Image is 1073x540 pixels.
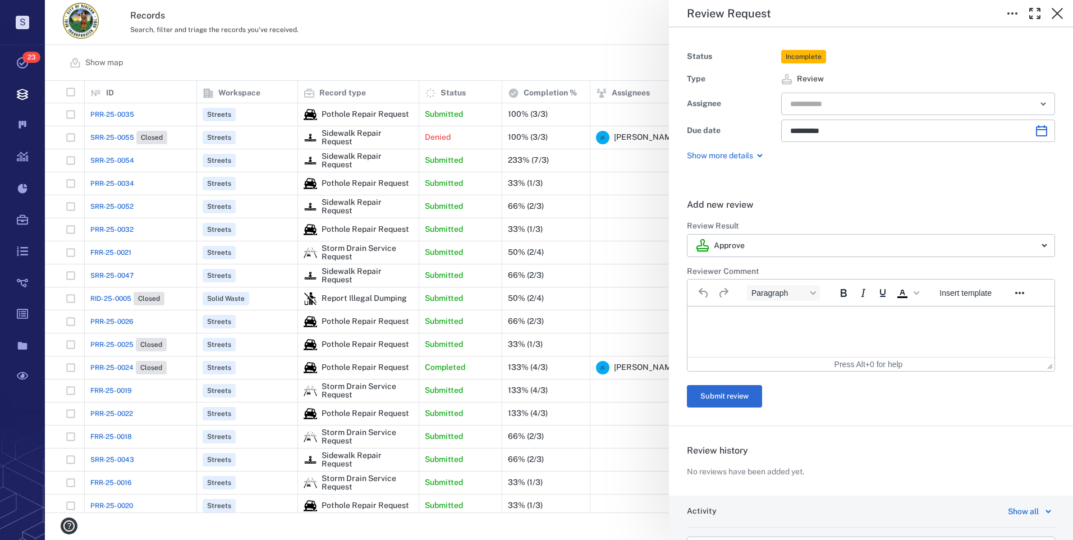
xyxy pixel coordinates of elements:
[893,285,921,301] div: Text color Black
[873,285,892,301] button: Underline
[687,96,777,112] div: Assignee
[1008,505,1039,518] div: Show all
[9,9,358,19] body: Rich Text Area. Press ALT-0 for help.
[687,221,1055,232] h6: Review Result
[687,466,804,478] p: No reviews have been added yet.
[1035,96,1051,112] button: Open
[1010,285,1029,301] button: Reveal or hide additional toolbar items
[747,285,820,301] button: Block Paragraph
[687,266,1055,277] h6: Reviewer Comment
[687,306,1054,357] iframe: Rich Text Area
[1001,2,1024,25] button: Toggle to Edit Boxes
[854,285,873,301] button: Italic
[810,360,928,369] div: Press Alt+0 for help
[687,49,777,65] div: Status
[687,198,1055,212] h6: Add new review
[687,123,777,139] div: Due date
[25,8,48,18] span: Help
[687,385,762,408] button: Submit review
[797,74,824,85] span: Review
[687,444,1055,457] h6: Review history
[783,52,824,62] span: Incomplete
[1046,2,1069,25] button: Close
[1024,2,1046,25] button: Toggle Fullscreen
[935,285,996,301] button: Insert template
[16,16,29,29] p: S
[687,506,717,517] h6: Activity
[714,240,745,251] p: Approve
[687,71,777,87] div: Type
[834,285,853,301] button: Bold
[687,7,771,21] h5: Review Request
[22,52,40,63] span: 23
[751,289,806,298] span: Paragraph
[687,150,753,162] p: Show more details
[1030,120,1053,142] button: Choose date, selected date is Sep 12, 2025
[694,285,713,301] button: Undo
[714,285,733,301] button: Redo
[939,289,992,298] span: Insert template
[1047,359,1053,369] div: Press the Up and Down arrow keys to resize the editor.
